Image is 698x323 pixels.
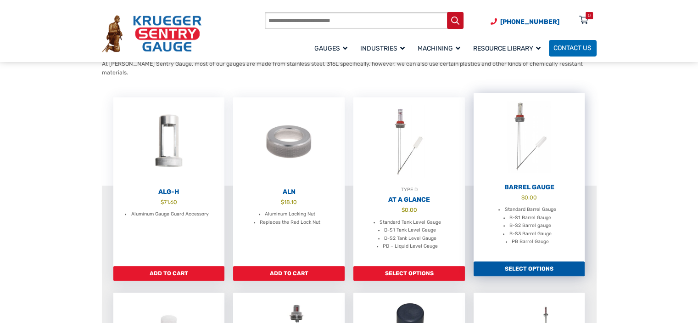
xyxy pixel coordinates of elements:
[474,93,585,181] img: Barrel Gauge
[553,45,592,52] span: Contact Us
[474,261,585,276] a: Add to cart: “Barrel Gauge”
[474,93,585,262] a: Barrel Gauge $0.00 Standard Barrel Gauge B-S1 Barrel Gauge B-S2 Barrel gauge B-S3 Barrel Gauge PB...
[360,45,405,52] span: Industries
[353,186,465,194] div: TYPE D
[491,17,559,27] a: Phone Number (920) 434-8860
[549,40,597,57] a: Contact Us
[384,226,436,234] li: D-S1 Tank Level Gauge
[113,97,225,266] a: ALG-H $71.60 Aluminum Gauge Guard Accessory
[509,221,551,229] li: B-S2 Barrel gauge
[353,97,465,186] img: At A Glance
[418,45,460,52] span: Machining
[233,266,345,281] a: Add to cart: “ALN”
[521,194,525,201] span: $
[233,97,345,186] img: ALN
[113,97,225,186] img: ALG-OF
[401,207,404,213] span: $
[314,45,347,52] span: Gauges
[473,45,541,52] span: Resource Library
[384,234,436,242] li: D-S2 Tank Level Gauge
[161,199,164,205] span: $
[500,18,559,26] span: [PHONE_NUMBER]
[512,238,549,245] li: PB Barrel Gauge
[353,266,465,281] a: Add to cart: “At A Glance”
[113,188,225,196] h2: ALG-H
[102,60,597,77] p: At [PERSON_NAME] Sentry Gauge, most of our gauges are made from stainless steel, 316L specificall...
[469,39,549,57] a: Resource Library
[260,218,320,226] li: Replaces the Red Lock Nut
[353,196,465,204] h2: At A Glance
[401,207,417,213] bdi: 0.00
[380,218,441,226] li: Standard Tank Level Gauge
[113,266,225,281] a: Add to cart: “ALG-H”
[413,39,469,57] a: Machining
[281,199,297,205] bdi: 18.10
[509,230,551,238] li: B-S3 Barrel Gauge
[383,242,438,250] li: PD – Liquid Level Gauge
[356,39,413,57] a: Industries
[265,210,315,218] li: Aluminum Locking Nut
[102,15,201,52] img: Krueger Sentry Gauge
[474,183,585,192] h2: Barrel Gauge
[521,194,537,201] bdi: 0.00
[588,12,591,19] div: 0
[281,199,284,205] span: $
[504,205,556,213] li: Standard Barrel Gauge
[310,39,356,57] a: Gauges
[233,97,345,266] a: ALN $18.10 Aluminum Locking Nut Replaces the Red Lock Nut
[131,210,208,218] li: Aluminum Gauge Guard Accessory
[233,188,345,196] h2: ALN
[353,97,465,266] a: TYPE DAt A Glance $0.00 Standard Tank Level Gauge D-S1 Tank Level Gauge D-S2 Tank Level Gauge PD ...
[161,199,177,205] bdi: 71.60
[509,214,551,221] li: B-S1 Barrel Gauge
